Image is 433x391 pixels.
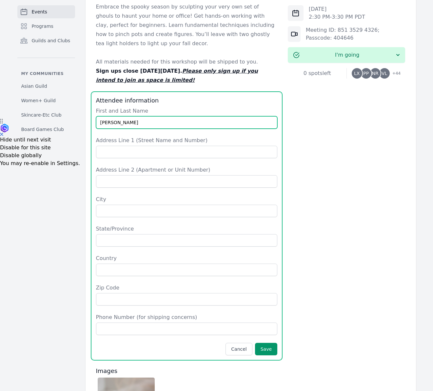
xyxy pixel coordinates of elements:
[300,51,395,59] span: I'm going
[17,5,75,135] nav: Sidebar
[21,126,64,133] span: Board Games Club
[17,109,75,121] a: Skincare-Etc Club
[388,69,401,79] span: + 44
[96,254,278,262] label: Country
[17,123,75,135] a: Board Games Club
[96,367,278,375] h3: Images
[21,83,47,89] span: Asian Guild
[32,37,70,44] span: Guilds and Clubs
[255,343,277,355] button: Save
[288,47,405,63] button: I'm going
[17,20,75,33] a: Programs
[309,13,365,21] p: 2:30 PM - 3:30 PM PDT
[96,284,278,292] label: Zip Code
[309,5,365,13] p: [DATE]
[372,71,379,76] span: NR
[32,9,47,15] span: Events
[17,5,75,18] a: Events
[96,137,278,144] label: Address Line 1 (Street Name and Number)
[96,313,278,321] label: Phone Number (for shipping concerns)
[17,71,75,76] p: My communities
[96,68,258,83] strong: Sign ups close [DATE][DATE].
[96,2,278,48] p: Embrace the spooky season by sculpting your very own set of ghouls to haunt your home or office! ...
[21,97,56,104] span: Women+ Guild
[363,71,369,76] span: PP
[96,166,278,174] label: Address Line 2 (Apartment or Unit Number)
[96,68,258,83] u: Please only sign up if you intend to join as space is limited!
[288,69,346,77] div: 0 spots left
[32,23,53,29] span: Programs
[96,57,278,66] p: All materials needed for this workshop will be shipped to you.
[226,343,252,355] button: Cancel
[96,225,278,233] label: State/Province
[17,80,75,92] a: Asian Guild
[354,71,360,76] span: LX
[96,97,278,104] h3: Attendee information
[17,34,75,47] a: Guilds and Clubs
[96,195,278,203] label: City
[306,27,380,41] a: Meeting ID: 851 3529 4326; Passcode: 404646
[382,71,387,76] span: VL
[17,95,75,106] a: Women+ Guild
[21,112,62,118] span: Skincare-Etc Club
[96,107,278,115] label: First and Last Name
